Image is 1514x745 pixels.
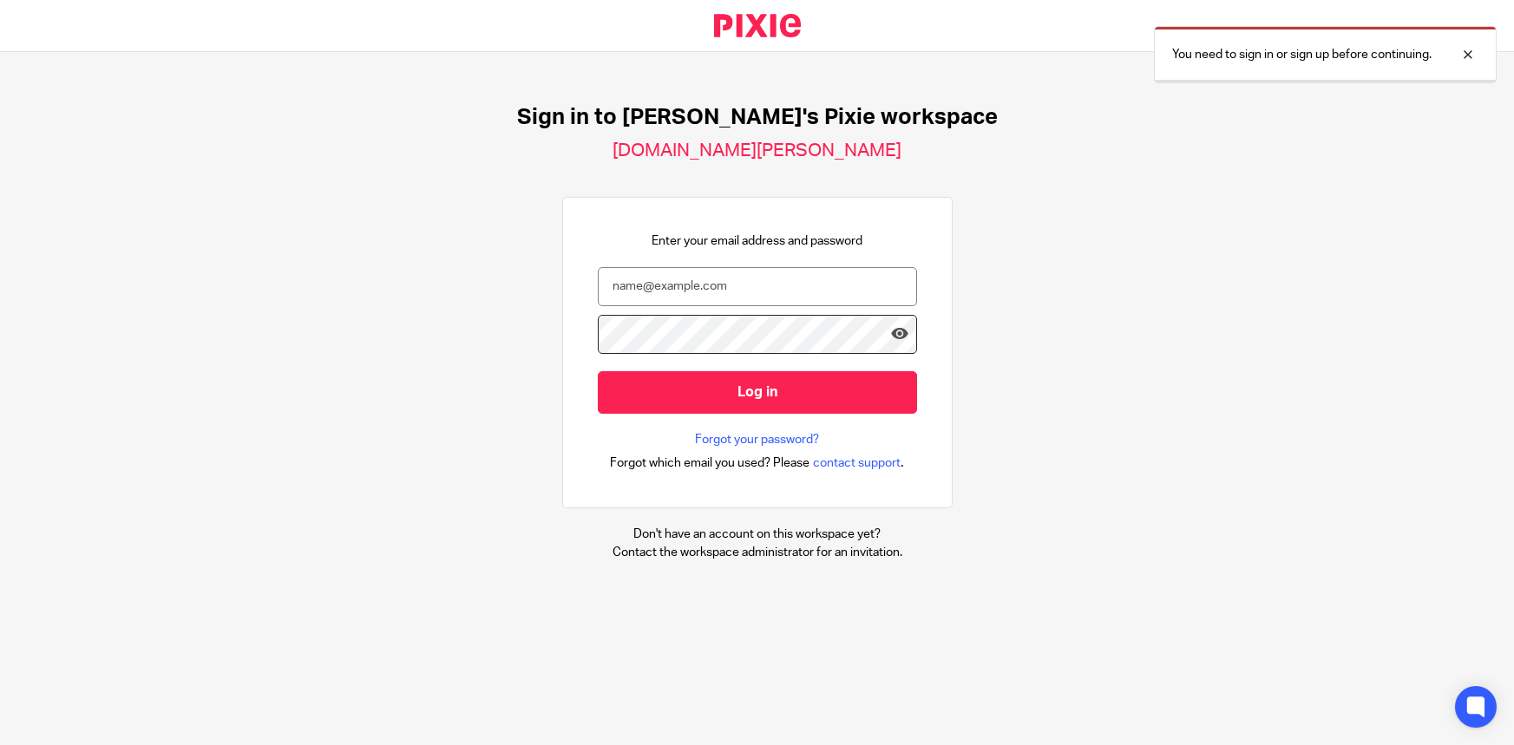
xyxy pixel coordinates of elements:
p: Enter your email address and password [652,232,862,250]
input: name@example.com [598,267,917,306]
p: You need to sign in or sign up before continuing. [1172,46,1432,63]
h1: Sign in to [PERSON_NAME]'s Pixie workspace [517,104,998,131]
p: Contact the workspace administrator for an invitation. [613,544,902,561]
h2: [DOMAIN_NAME][PERSON_NAME] [613,140,901,162]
